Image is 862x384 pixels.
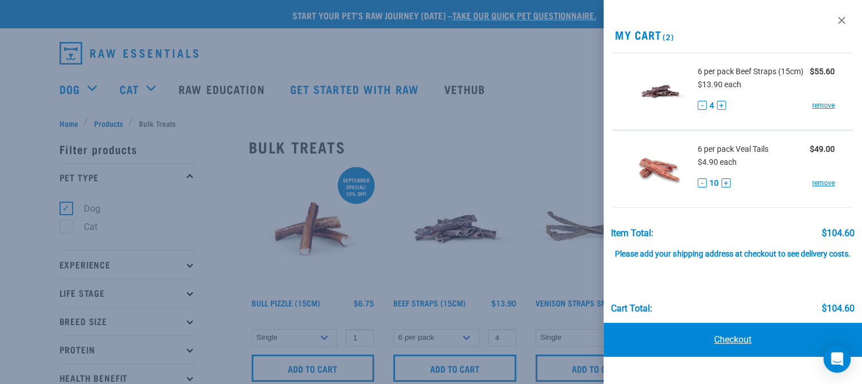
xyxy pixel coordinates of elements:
button: - [698,178,707,187]
span: 6 per pack Veal Tails [698,143,768,155]
a: Checkout [604,323,862,357]
span: 10 [710,177,719,189]
div: Please add your shipping address at checkout to see delivery costs. [611,238,854,259]
span: $13.90 each [698,80,741,89]
a: remove [812,178,835,188]
span: (2) [661,35,674,39]
button: + [717,101,726,110]
h2: My Cart [604,28,862,41]
div: $104.60 [821,228,854,238]
img: Beef Straps (15cm) [631,62,689,121]
div: $104.60 [821,304,854,314]
div: Open Intercom Messenger [823,345,851,373]
span: 6 per pack Beef Straps (15cm) [698,66,804,78]
div: Cart total: [611,304,652,314]
button: + [721,178,731,187]
span: 4 [710,100,714,112]
div: Item Total: [611,228,653,238]
span: $4.90 each [698,157,737,167]
img: Veal Tails [631,140,689,198]
a: remove [812,100,835,110]
strong: $55.60 [810,67,835,76]
button: - [698,101,707,110]
strong: $49.00 [810,144,835,153]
